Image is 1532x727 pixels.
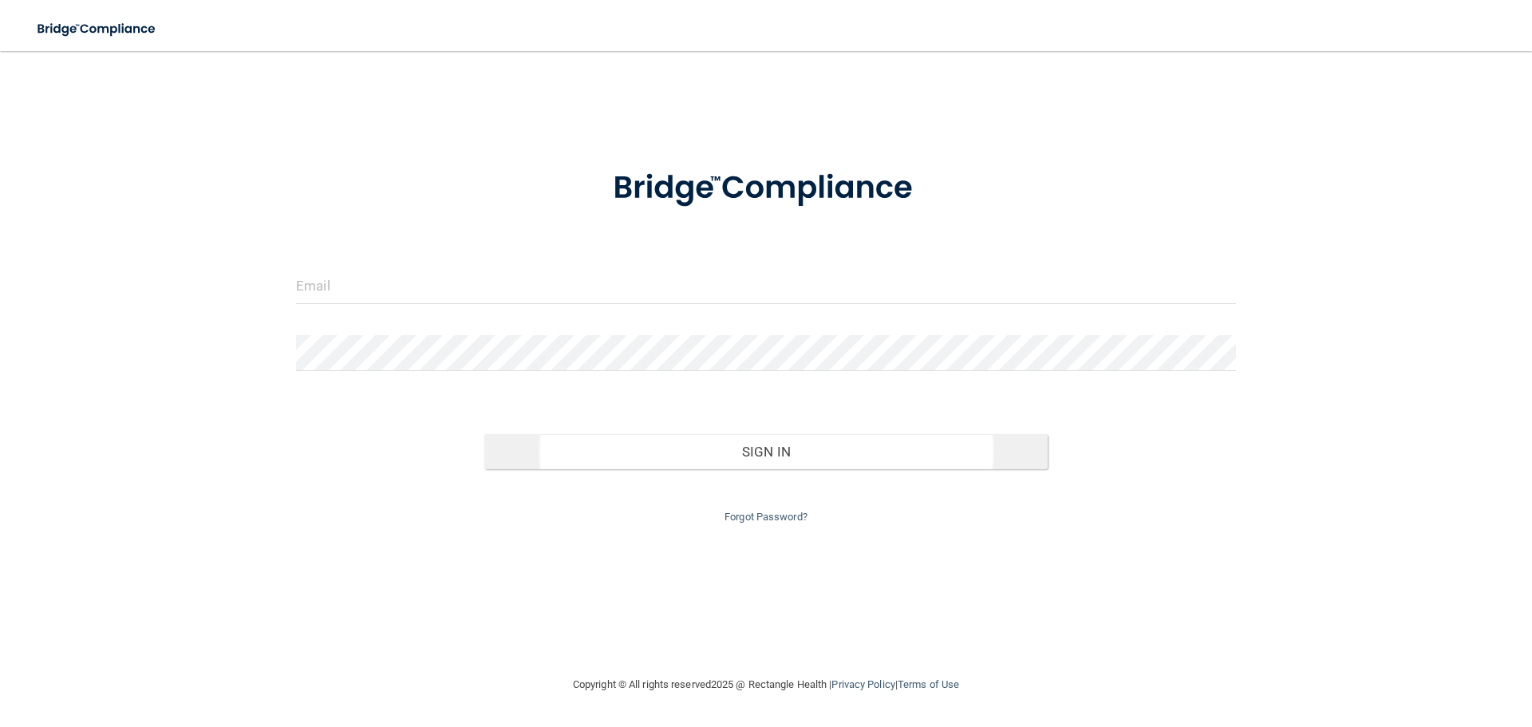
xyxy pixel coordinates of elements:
[296,268,1236,304] input: Email
[580,147,952,230] img: bridge_compliance_login_screen.278c3ca4.svg
[24,13,171,45] img: bridge_compliance_login_screen.278c3ca4.svg
[475,659,1057,710] div: Copyright © All rights reserved 2025 @ Rectangle Health | |
[898,678,959,690] a: Terms of Use
[725,511,807,523] a: Forgot Password?
[484,434,1048,469] button: Sign In
[831,678,894,690] a: Privacy Policy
